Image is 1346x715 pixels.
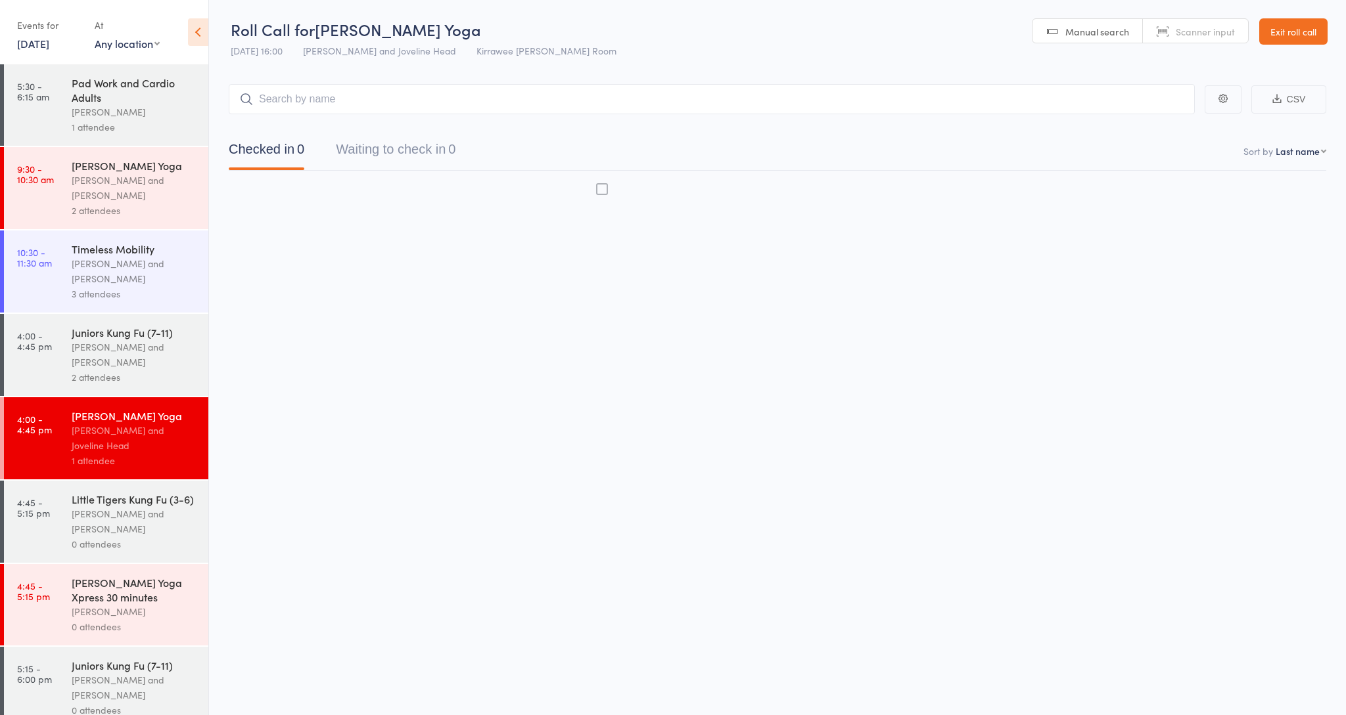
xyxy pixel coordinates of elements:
div: Events for [17,14,81,36]
time: 4:45 - 5:15 pm [17,497,50,518]
time: 4:00 - 4:45 pm [17,330,52,351]
a: 4:00 -4:45 pm[PERSON_NAME] Yoga[PERSON_NAME] and Joveline Head1 attendee [4,397,208,479]
div: 1 attendee [72,453,197,468]
span: [DATE] 16:00 [231,44,283,57]
div: 3 attendees [72,286,197,301]
button: CSV [1251,85,1326,114]
label: Sort by [1243,144,1273,158]
a: 9:30 -10:30 am[PERSON_NAME] Yoga[PERSON_NAME] and [PERSON_NAME]2 attendees [4,147,208,229]
div: Pad Work and Cardio Adults [72,76,197,104]
a: 4:45 -5:15 pmLittle Tigers Kung Fu (3-6)[PERSON_NAME] and [PERSON_NAME]0 attendees [4,481,208,563]
div: 2 attendees [72,203,197,218]
div: [PERSON_NAME] [72,104,197,119]
div: [PERSON_NAME] Yoga [72,158,197,173]
div: 1 attendee [72,119,197,135]
time: 4:45 - 5:15 pm [17,580,50,601]
span: [PERSON_NAME] Yoga [315,18,481,40]
div: Little Tigers Kung Fu (3-6) [72,492,197,506]
div: Timeless Mobility [72,242,197,256]
a: Exit roll call [1259,18,1328,45]
div: 0 [448,142,455,156]
a: 5:30 -6:15 amPad Work and Cardio Adults[PERSON_NAME]1 attendee [4,64,208,146]
time: 10:30 - 11:30 am [17,247,52,268]
div: [PERSON_NAME] and [PERSON_NAME] [72,173,197,203]
div: 0 attendees [72,619,197,634]
span: Kirrawee [PERSON_NAME] Room [476,44,616,57]
time: 9:30 - 10:30 am [17,163,54,184]
span: Scanner input [1176,25,1235,38]
div: [PERSON_NAME] and [PERSON_NAME] [72,506,197,536]
div: Juniors Kung Fu (7-11) [72,658,197,672]
div: [PERSON_NAME] and [PERSON_NAME] [72,339,197,370]
div: [PERSON_NAME] Yoga [72,408,197,423]
div: Last name [1276,144,1320,158]
div: [PERSON_NAME] Yoga Xpress 30 minutes [72,575,197,604]
time: 5:30 - 6:15 am [17,81,49,102]
div: Juniors Kung Fu (7-11) [72,325,197,339]
a: [DATE] [17,36,49,51]
div: [PERSON_NAME] [72,604,197,619]
span: Roll Call for [231,18,315,40]
div: Any location [95,36,160,51]
button: Checked in0 [229,135,304,170]
button: Waiting to check in0 [336,135,455,170]
div: At [95,14,160,36]
div: 2 attendees [72,370,197,385]
div: [PERSON_NAME] and [PERSON_NAME] [72,256,197,286]
div: [PERSON_NAME] and [PERSON_NAME] [72,672,197,703]
span: Manual search [1065,25,1129,38]
time: 4:00 - 4:45 pm [17,414,52,435]
span: [PERSON_NAME] and Joveline Head [303,44,456,57]
input: Search by name [229,84,1195,114]
div: 0 attendees [72,536,197,552]
a: 10:30 -11:30 amTimeless Mobility[PERSON_NAME] and [PERSON_NAME]3 attendees [4,230,208,313]
time: 5:15 - 6:00 pm [17,663,52,684]
a: 4:00 -4:45 pmJuniors Kung Fu (7-11)[PERSON_NAME] and [PERSON_NAME]2 attendees [4,314,208,396]
a: 4:45 -5:15 pm[PERSON_NAME] Yoga Xpress 30 minutes[PERSON_NAME]0 attendees [4,564,208,645]
div: 0 [297,142,304,156]
div: [PERSON_NAME] and Joveline Head [72,423,197,453]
